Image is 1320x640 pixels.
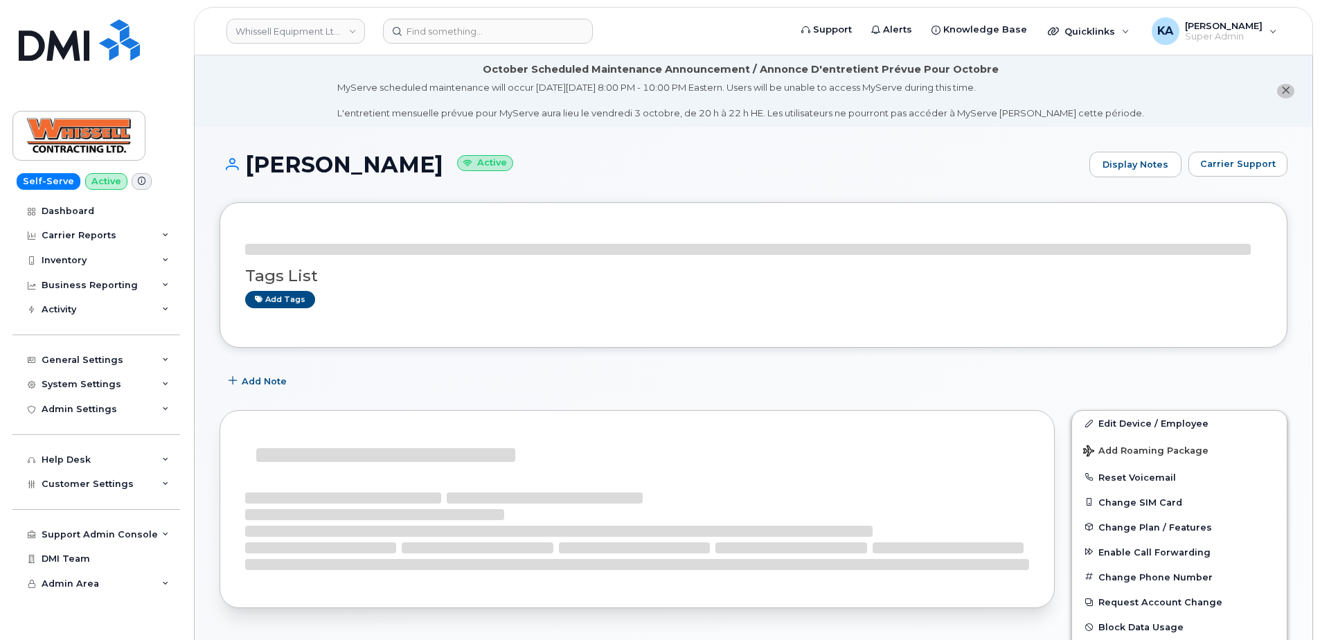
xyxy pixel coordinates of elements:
span: Carrier Support [1200,157,1276,170]
button: Add Note [220,368,298,393]
a: Edit Device / Employee [1072,411,1287,436]
button: Change Phone Number [1072,565,1287,589]
span: Add Roaming Package [1083,445,1208,459]
button: Change SIM Card [1072,490,1287,515]
div: MyServe scheduled maintenance will occur [DATE][DATE] 8:00 PM - 10:00 PM Eastern. Users will be u... [337,81,1144,120]
div: October Scheduled Maintenance Announcement / Annonce D'entretient Prévue Pour Octobre [483,62,999,77]
small: Active [457,155,513,171]
button: Reset Voicemail [1072,465,1287,490]
span: Change Plan / Features [1098,522,1212,532]
button: Enable Call Forwarding [1072,540,1287,565]
button: Carrier Support [1188,152,1287,177]
a: Display Notes [1089,152,1181,178]
h3: Tags List [245,267,1262,285]
button: Add Roaming Package [1072,436,1287,464]
button: Request Account Change [1072,589,1287,614]
button: Block Data Usage [1072,614,1287,639]
span: Add Note [242,375,287,388]
a: Add tags [245,291,315,308]
span: Enable Call Forwarding [1098,546,1211,557]
button: Change Plan / Features [1072,515,1287,540]
button: close notification [1277,84,1294,98]
h1: [PERSON_NAME] [220,152,1082,177]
